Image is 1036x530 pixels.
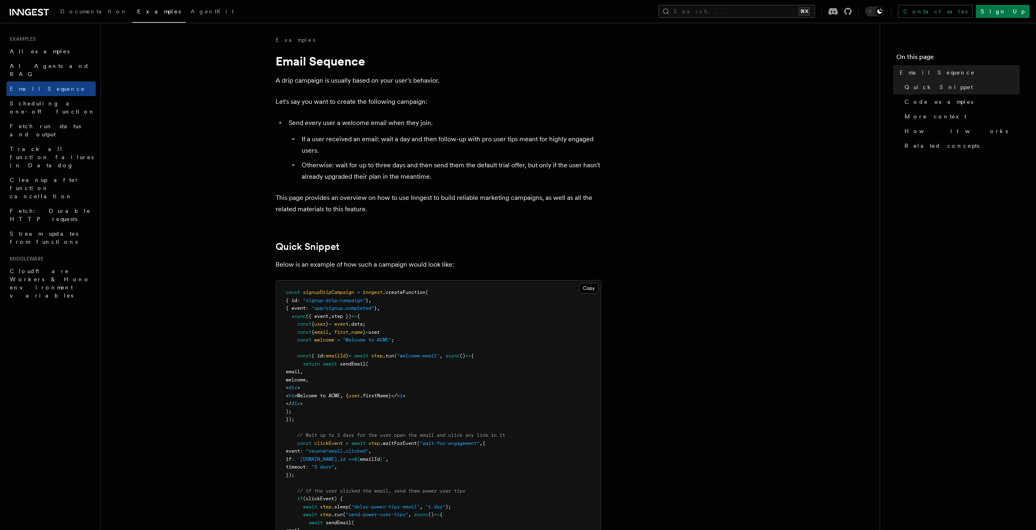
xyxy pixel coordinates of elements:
span: Related concepts [905,142,979,150]
span: "delay-power-tips-email" [351,504,420,510]
span: All examples [10,48,70,55]
span: ); [286,409,291,414]
span: .createFunction [383,289,425,295]
span: timeout [286,464,306,470]
span: async [291,313,306,319]
span: div [289,385,297,390]
button: Copy [579,283,598,293]
span: Examples [7,36,36,42]
span: > [403,393,405,399]
a: Code examples [901,94,1020,109]
span: step [320,504,331,510]
span: Stream updates from functions [10,230,78,245]
span: ( [366,361,368,367]
span: = [357,289,360,295]
span: await [303,504,317,510]
span: => [465,353,471,359]
span: "3 days" [311,464,334,470]
span: first_name [334,329,363,335]
span: > [297,385,300,390]
span: AI Agents and RAG [10,63,89,77]
button: Search...⌘K [659,5,815,18]
a: Fetch: Durable HTTP requests [7,204,96,226]
span: < [286,393,289,399]
a: Fetch run status and output [7,119,96,142]
span: , [300,369,303,375]
span: Fetch: Durable HTTP requests [10,208,91,222]
span: h1 [397,393,403,399]
a: Quick Snippet [276,241,339,252]
span: = [346,440,348,446]
span: { id: [311,353,326,359]
span: .run [331,512,343,517]
span: .data; [348,321,366,327]
span: , [420,504,423,510]
span: } [346,353,348,359]
span: , [440,353,442,359]
span: user [314,321,326,327]
a: Scheduling a one-off function [7,96,96,119]
span: () [460,353,465,359]
span: emailId [326,353,346,359]
p: A drip campaign is usually based on your user's behavior. [276,75,601,86]
span: (clickEvent) { [303,496,343,502]
span: sendEmail [340,361,366,367]
span: ({ event [306,313,329,319]
span: , [385,456,388,462]
span: async [445,353,460,359]
a: How it works [901,124,1020,138]
span: "signup-drip-campaign" [303,298,366,303]
span: if [286,456,291,462]
span: } [374,305,377,311]
span: await [354,353,368,359]
span: .firstName}</ [360,393,397,399]
span: user [348,393,360,399]
span: , [329,329,331,335]
span: .run [383,353,394,359]
span: const [297,337,311,343]
span: } [366,298,368,303]
span: = [329,321,331,327]
span: Documentation [60,8,127,15]
span: sendEmail [326,520,351,526]
span: , [408,512,411,517]
span: await [303,512,317,517]
span: }); [286,416,294,422]
a: Related concepts [901,138,1020,153]
span: "wait-for-engagement" [420,440,480,446]
a: Sign Up [976,5,1029,18]
span: inngest [363,289,383,295]
span: , [334,464,337,470]
span: // Wait up to 3 days for the user open the email and click any link in it [297,432,505,438]
span: , [368,448,371,454]
span: } [380,456,383,462]
span: async [414,512,428,517]
a: Cleanup after function cancellation [7,173,96,204]
span: { [311,329,314,335]
span: > [300,401,303,406]
span: step [368,440,380,446]
a: Email Sequence [7,81,96,96]
span: emailId [360,456,380,462]
a: Examples [276,36,315,44]
span: Examples [137,8,181,15]
a: Examples [132,2,186,23]
span: ` [383,456,385,462]
span: : [306,305,309,311]
span: ( [425,289,428,295]
a: AgentKit [186,2,239,22]
span: { [482,440,485,446]
span: await [351,440,366,446]
span: } [363,329,366,335]
span: , [480,440,482,446]
span: Quick Snippet [905,83,973,91]
a: Documentation [55,2,132,22]
li: Send every user a welcome email when they join. [286,117,601,182]
span: = [348,353,351,359]
a: More context [901,109,1020,124]
span: => [351,313,357,319]
p: Let's say you want to create the following campaign: [276,96,601,107]
span: const [286,289,300,295]
a: Cloudflare Workers & Hono environment variables [7,264,96,303]
span: Cleanup after function cancellation [10,177,79,199]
